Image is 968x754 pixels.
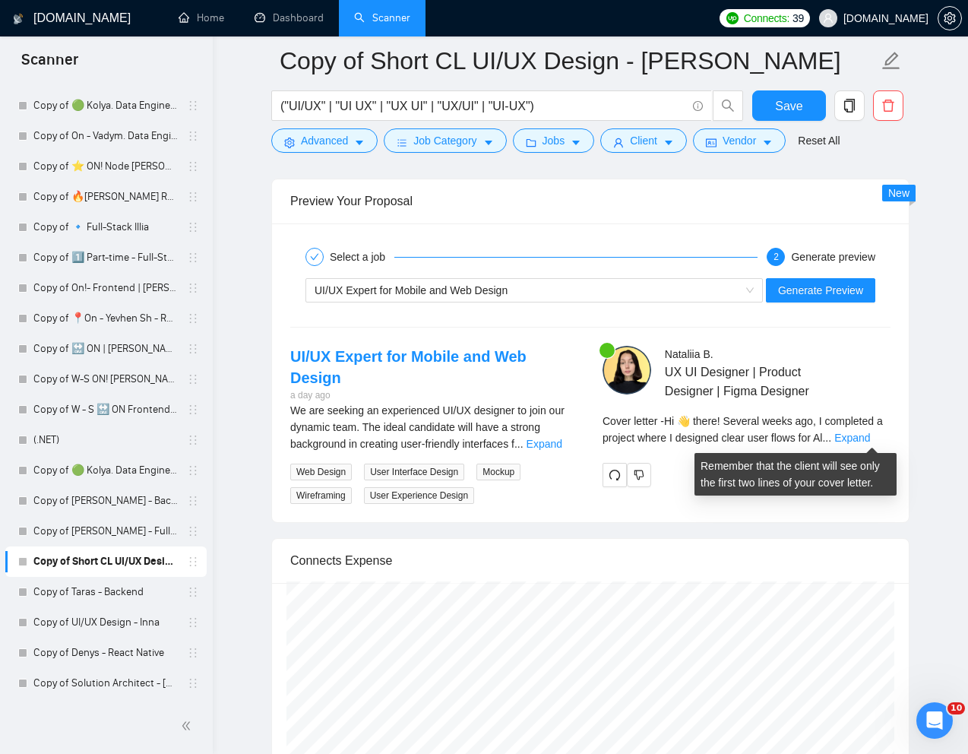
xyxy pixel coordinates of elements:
img: c1ixEsac-c9lISHIljfOZb0cuN6GzZ3rBcBW2x-jvLrB-_RACOkU1mWXgI6n74LgRV [603,346,651,394]
div: a day ago [290,388,578,403]
span: holder [187,495,199,507]
span: UI/UX Expert for Mobile and Web Design [315,284,508,296]
span: double-left [181,718,196,733]
span: Save [775,97,802,116]
span: Advanced [301,132,348,149]
span: Web Design [290,464,352,480]
a: Copy of ⭐️ ON! Node [PERSON_NAME] [33,151,178,182]
span: search [713,99,742,112]
div: Preview Your Proposal [290,179,890,223]
span: edit [881,51,901,71]
a: Copy of Solution Architect - [PERSON_NAME] [33,668,178,699]
a: Copy of Taras - Backend [33,577,178,607]
span: holder [187,616,199,629]
a: Copy of UI/UX Design - Inna [33,607,178,638]
button: idcardVendorcaret-down [693,128,786,153]
span: user [823,13,834,24]
span: bars [397,137,407,148]
a: Copy of W-S ON! [PERSON_NAME]/ React Native [33,364,178,394]
a: Copy of 📍On - Yevhen Sh - React General [33,303,178,334]
span: User Interface Design [364,464,464,480]
span: caret-down [762,137,773,148]
a: Copy of Denys - React Native [33,638,178,668]
a: UI/UX Expert for Mobile and Web Design [290,348,527,386]
span: copy [835,99,864,112]
span: holder [187,343,199,355]
span: holder [187,647,199,659]
span: delete [874,99,903,112]
iframe: Intercom live chat [916,702,953,739]
span: holder [187,221,199,233]
span: setting [938,12,961,24]
a: homeHome [179,11,224,24]
span: holder [187,556,199,568]
span: ... [514,438,524,450]
span: User Experience Design [364,487,474,504]
button: dislike [627,463,651,487]
span: Jobs [543,132,565,149]
span: caret-down [483,137,494,148]
input: Scanner name... [280,42,878,80]
span: holder [187,191,199,203]
button: folderJobscaret-down [513,128,595,153]
span: holder [187,252,199,264]
button: userClientcaret-down [600,128,687,153]
img: logo [13,7,24,31]
span: user [613,137,624,148]
span: holder [187,677,199,689]
span: holder [187,160,199,173]
span: Scanner [9,49,90,81]
button: Generate Preview [766,278,875,303]
button: search [713,90,743,121]
div: Remember that the client will see only the first two lines of your cover letter. [603,413,890,446]
a: setting [938,12,962,24]
span: setting [284,137,295,148]
span: New [888,187,909,199]
a: Copy of 🔛 ON | [PERSON_NAME] B | Frontend/React [33,334,178,364]
a: Expand [527,438,562,450]
span: redo [603,469,626,481]
span: idcard [706,137,717,148]
button: setting [938,6,962,30]
span: dislike [634,469,644,481]
a: Copy of 🟢 Kolya. Data Engineer - General [33,90,178,121]
span: caret-down [571,137,581,148]
span: 10 [947,702,965,714]
span: info-circle [693,101,703,111]
span: folder [526,137,536,148]
span: Cover letter - Hi 👋 there! Several weeks ago, I completed a project where I designed clear user f... [603,415,883,444]
a: Copy of Short CL UI/UX Design - [PERSON_NAME] [33,546,178,577]
span: caret-down [663,137,674,148]
a: Copy of 🟢 Kolya. Data Engineer - General [33,455,178,486]
a: Copy of 1️⃣ Part-time - Full-Stack Vitalii [33,242,178,273]
span: Generate Preview [778,282,863,299]
a: Expand [834,432,870,444]
span: Job Category [413,132,476,149]
span: holder [187,100,199,112]
span: holder [187,130,199,142]
button: Save [752,90,826,121]
span: Mockup [476,464,520,480]
a: Copy of 🔹 Full-Stack Illia [33,212,178,242]
span: holder [187,464,199,477]
div: We are seeking an experienced UI/UX designer to join our dynamic team. The ideal candidate will h... [290,402,578,452]
a: dashboardDashboard [255,11,324,24]
span: holder [187,312,199,325]
span: 39 [792,10,804,27]
span: Nataliia B . [665,348,713,360]
span: ... [822,432,831,444]
a: Reset All [798,132,840,149]
button: settingAdvancedcaret-down [271,128,378,153]
button: barsJob Categorycaret-down [384,128,506,153]
a: Copy of W - S 🔛 ON Frontend - [PERSON_NAME] B | React [33,394,178,425]
a: searchScanner [354,11,410,24]
a: (.NET) [33,425,178,455]
span: Wireframing [290,487,352,504]
span: UX UI Designer | Product Designer | Figma Designer [665,363,846,401]
span: holder [187,525,199,537]
a: Copy of [PERSON_NAME] - Full-Stack dev [33,516,178,546]
div: Generate preview [791,248,875,266]
span: Vendor [723,132,756,149]
span: holder [187,282,199,294]
span: holder [187,373,199,385]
